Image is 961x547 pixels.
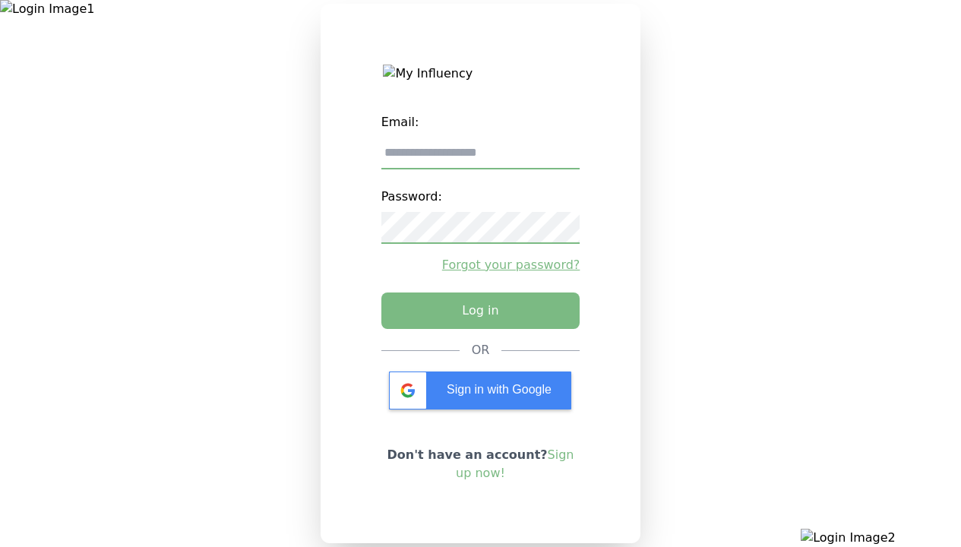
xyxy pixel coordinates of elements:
[801,529,961,547] img: Login Image2
[381,182,580,212] label: Password:
[389,372,571,409] div: Sign in with Google
[381,107,580,138] label: Email:
[381,292,580,329] button: Log in
[381,446,580,482] p: Don't have an account?
[447,383,552,396] span: Sign in with Google
[472,341,490,359] div: OR
[383,65,577,83] img: My Influency
[381,256,580,274] a: Forgot your password?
